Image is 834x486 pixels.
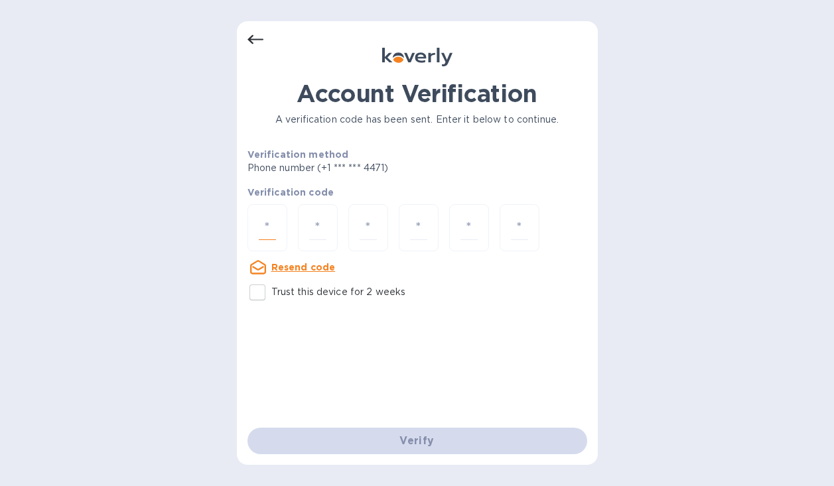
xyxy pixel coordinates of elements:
p: Phone number (+1 *** *** 4471) [247,161,490,175]
u: Resend code [271,262,336,273]
p: Verification code [247,186,587,199]
p: A verification code has been sent. Enter it below to continue. [247,113,587,127]
b: Verification method [247,149,349,160]
h1: Account Verification [247,80,587,107]
p: Trust this device for 2 weeks [271,285,406,299]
